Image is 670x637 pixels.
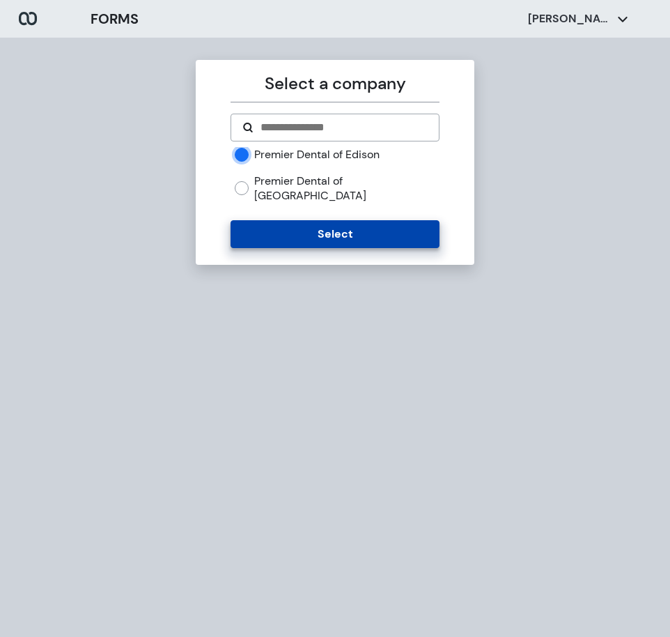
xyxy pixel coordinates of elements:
p: [PERSON_NAME] [528,11,611,26]
h3: FORMS [91,8,139,29]
button: Select [231,220,439,248]
label: Premier Dental of [GEOGRAPHIC_DATA] [254,174,439,204]
input: Search [259,119,427,136]
p: Select a company [231,71,439,96]
label: Premier Dental of Edison [254,147,380,162]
